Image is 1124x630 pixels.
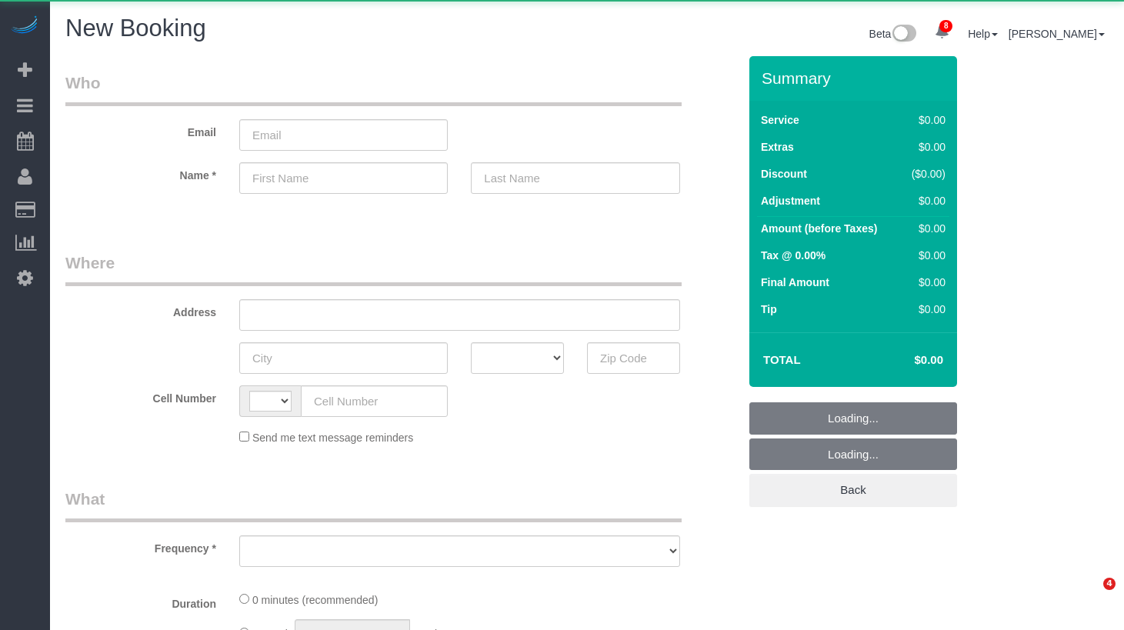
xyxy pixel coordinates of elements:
div: $0.00 [905,275,946,290]
a: Help [968,28,998,40]
a: [PERSON_NAME] [1009,28,1105,40]
a: Beta [869,28,917,40]
label: Cell Number [54,385,228,406]
label: Adjustment [761,193,820,208]
div: $0.00 [905,248,946,263]
input: Email [239,119,448,151]
input: Zip Code [587,342,680,374]
input: Cell Number [301,385,448,417]
h4: $0.00 [869,354,943,367]
input: First Name [239,162,448,194]
legend: Who [65,72,682,106]
span: 8 [939,20,952,32]
div: $0.00 [905,139,946,155]
label: Tax @ 0.00% [761,248,825,263]
a: 8 [927,15,957,49]
label: Frequency * [54,535,228,556]
label: Final Amount [761,275,829,290]
span: New Booking [65,15,206,42]
div: $0.00 [905,302,946,317]
div: ($0.00) [905,166,946,182]
label: Extras [761,139,794,155]
input: Last Name [471,162,679,194]
input: City [239,342,448,374]
legend: Where [65,252,682,286]
label: Address [54,299,228,320]
div: $0.00 [905,221,946,236]
iframe: Intercom live chat [1072,578,1109,615]
label: Name * [54,162,228,183]
label: Tip [761,302,777,317]
legend: What [65,488,682,522]
label: Amount (before Taxes) [761,221,877,236]
span: 4 [1103,578,1116,590]
label: Duration [54,591,228,612]
label: Discount [761,166,807,182]
label: Service [761,112,799,128]
label: Email [54,119,228,140]
span: Send me text message reminders [252,432,413,444]
span: 0 minutes (recommended) [252,594,378,606]
a: Back [749,474,957,506]
div: $0.00 [905,193,946,208]
h3: Summary [762,69,949,87]
img: Automaid Logo [9,15,40,37]
img: New interface [891,25,916,45]
strong: Total [763,353,801,366]
div: $0.00 [905,112,946,128]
